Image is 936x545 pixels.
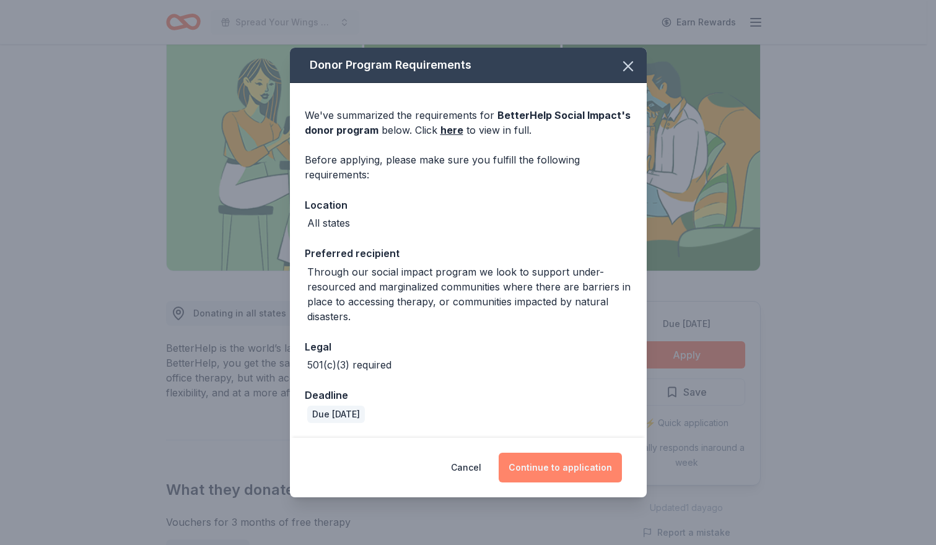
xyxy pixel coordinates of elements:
div: 501(c)(3) required [307,357,391,372]
div: Preferred recipient [305,245,632,261]
div: Through our social impact program we look to support under-resourced and marginalized communities... [307,264,632,324]
button: Cancel [451,453,481,482]
div: Due [DATE] [307,406,365,423]
div: We've summarized the requirements for below. Click to view in full. [305,108,632,137]
div: Donor Program Requirements [290,48,647,83]
div: Before applying, please make sure you fulfill the following requirements: [305,152,632,182]
div: Location [305,197,632,213]
div: Legal [305,339,632,355]
div: Deadline [305,387,632,403]
button: Continue to application [499,453,622,482]
a: here [440,123,463,137]
div: All states [307,216,350,230]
